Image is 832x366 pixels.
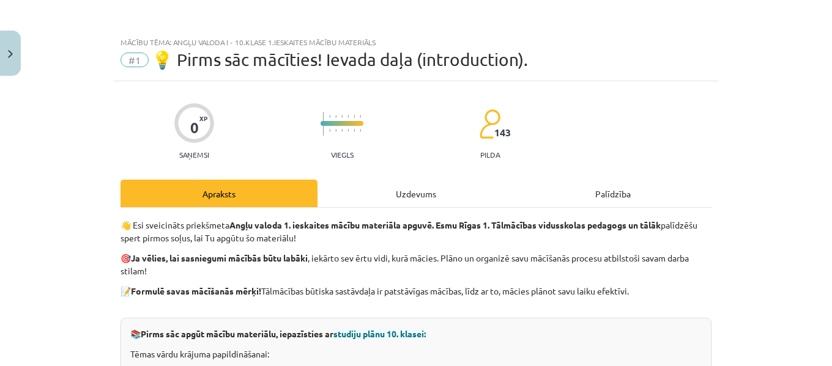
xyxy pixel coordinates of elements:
img: icon-short-line-57e1e144782c952c97e751825c79c345078a6d821885a25fce030b3d8c18986b.svg [335,129,336,132]
img: icon-short-line-57e1e144782c952c97e751825c79c345078a6d821885a25fce030b3d8c18986b.svg [360,115,361,118]
span: studiju plānu 10. klasei: [333,328,426,339]
img: icon-short-line-57e1e144782c952c97e751825c79c345078a6d821885a25fce030b3d8c18986b.svg [341,129,343,132]
p: Tēmas vārdu krājuma papildināšanai: [130,348,702,361]
img: icon-short-line-57e1e144782c952c97e751825c79c345078a6d821885a25fce030b3d8c18986b.svg [354,129,355,132]
div: Uzdevums [318,180,514,207]
div: Palīdzība [514,180,711,207]
img: icon-short-line-57e1e144782c952c97e751825c79c345078a6d821885a25fce030b3d8c18986b.svg [360,129,361,132]
span: #1 [121,53,149,67]
img: icon-short-line-57e1e144782c952c97e751825c79c345078a6d821885a25fce030b3d8c18986b.svg [347,115,349,118]
p: 📚 [130,328,702,340]
span: 💡 Pirms sāc mācīties! Ievada daļa (introduction). [152,49,528,70]
img: icon-short-line-57e1e144782c952c97e751825c79c345078a6d821885a25fce030b3d8c18986b.svg [329,115,330,118]
p: pilda [480,150,500,159]
p: Saņemsi [174,150,214,159]
p: 📝 Tālmācības būtiska sastāvdaļa ir patstāvīgas mācības, līdz ar to, mācies plānot savu laiku efek... [121,285,711,310]
strong: Ja vēlies, lai sasniegumi mācībās būtu labāki [131,252,308,263]
strong: Formulē savas mācīšanās mērķi! [131,285,261,296]
p: 🎯 , iekārto sev ērtu vidi, kurā mācies. Plāno un organizē savu mācīšanās procesu atbilstoši savam... [121,252,711,277]
img: icon-short-line-57e1e144782c952c97e751825c79c345078a6d821885a25fce030b3d8c18986b.svg [354,115,355,118]
p: Viegls [331,150,354,159]
div: Apraksts [121,180,318,207]
span: 143 [494,127,511,138]
p: 👋 Esi sveicināts priekšmeta palīdzēšu spert pirmos soļus, lai Tu apgūtu šo materiālu! [121,219,711,244]
img: icon-short-line-57e1e144782c952c97e751825c79c345078a6d821885a25fce030b3d8c18986b.svg [329,129,330,132]
img: icon-short-line-57e1e144782c952c97e751825c79c345078a6d821885a25fce030b3d8c18986b.svg [335,115,336,118]
div: Mācību tēma: Angļu valoda i - 10.klase 1.ieskaites mācību materiāls [121,38,711,46]
img: icon-close-lesson-0947bae3869378f0d4975bcd49f059093ad1ed9edebbc8119c70593378902aed.svg [8,50,13,58]
img: icon-short-line-57e1e144782c952c97e751825c79c345078a6d821885a25fce030b3d8c18986b.svg [347,129,349,132]
span: XP [199,115,207,122]
img: icon-short-line-57e1e144782c952c97e751825c79c345078a6d821885a25fce030b3d8c18986b.svg [341,115,343,118]
img: icon-long-line-d9ea69661e0d244f92f715978eff75569469978d946b2353a9bb055b3ed8787d.svg [323,112,324,136]
img: students-c634bb4e5e11cddfef0936a35e636f08e4e9abd3cc4e673bd6f9a4125e45ecb1.svg [479,109,500,139]
strong: Pirms sāc apgūt mācību materiālu, iepazīsties ar [141,328,426,339]
strong: Angļu valoda 1. ieskaites mācību materiāla apguvē. Esmu Rīgas 1. Tālmācības vidusskolas pedagogs ... [229,219,661,230]
div: 0 [190,119,199,136]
